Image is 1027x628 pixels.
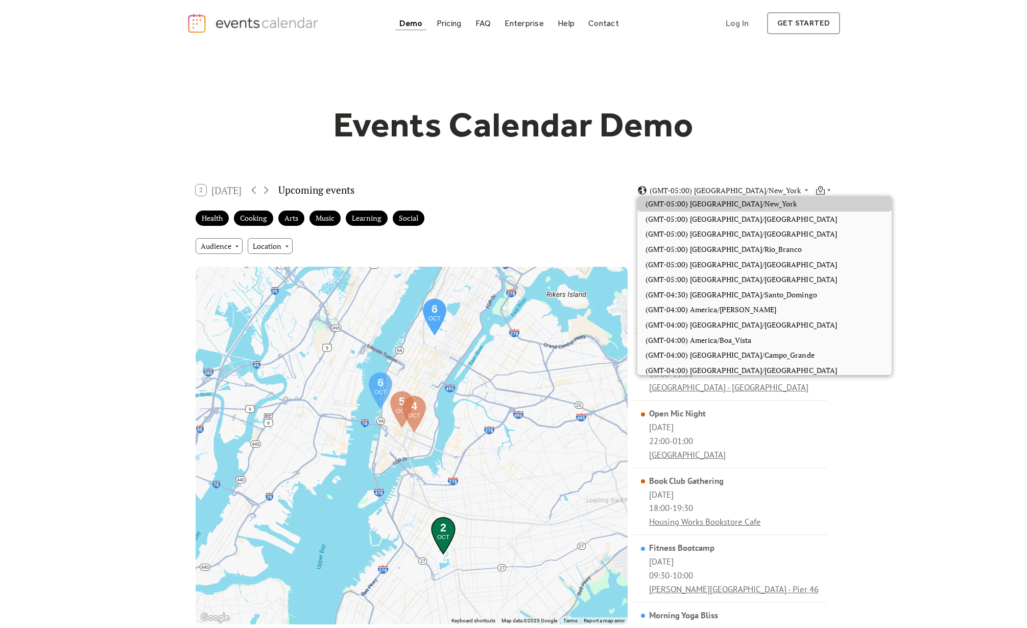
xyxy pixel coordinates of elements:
div: Contact [588,20,619,26]
span: (GMT-05:00) [GEOGRAPHIC_DATA]/New_York [646,198,797,210]
a: home [187,13,322,34]
div: Pricing [437,20,462,26]
span: (GMT-04:00) [GEOGRAPHIC_DATA]/[GEOGRAPHIC_DATA] [646,365,837,376]
a: Demo [395,16,427,30]
span: (GMT-05:00) [GEOGRAPHIC_DATA]/[GEOGRAPHIC_DATA] [646,214,837,225]
a: get started [767,12,840,34]
a: FAQ [471,16,495,30]
span: (GMT-04:00) [GEOGRAPHIC_DATA]/Campo_Grande [646,350,815,361]
span: (GMT-05:00) [GEOGRAPHIC_DATA]/[GEOGRAPHIC_DATA] [646,274,837,285]
a: Log In [715,12,759,34]
a: Contact [584,16,623,30]
div: Demo [399,20,423,26]
div: Help [558,20,575,26]
div: FAQ [475,20,491,26]
span: (GMT-04:30) [GEOGRAPHIC_DATA]/Santo_Domingo [646,289,817,300]
h1: Events Calendar Demo [318,104,710,146]
a: Pricing [433,16,466,30]
span: (GMT-04:00) America/Boa_Vista [646,335,752,346]
div: Enterprise [505,20,543,26]
span: (GMT-05:00) [GEOGRAPHIC_DATA]/[GEOGRAPHIC_DATA] [646,259,837,270]
span: (GMT-04:00) America/[PERSON_NAME] [646,304,777,315]
a: Help [554,16,579,30]
span: (GMT-05:00) [GEOGRAPHIC_DATA]/[GEOGRAPHIC_DATA] [646,228,837,240]
span: (GMT-04:00) [GEOGRAPHIC_DATA]/[GEOGRAPHIC_DATA] [646,319,837,331]
div: Loading the Events Calendar... [412,497,844,504]
a: Enterprise [500,16,547,30]
span: (GMT-05:00) [GEOGRAPHIC_DATA]/Rio_Branco [646,244,802,255]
